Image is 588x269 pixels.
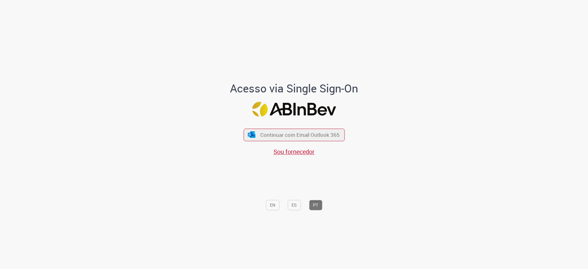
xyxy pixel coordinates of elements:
button: PT [309,200,322,210]
a: Sou fornecedor [273,148,315,156]
button: ícone Azure/Microsoft 360 Continuar com Email Outlook 365 [243,129,345,141]
button: ES [288,200,301,210]
button: EN [266,200,279,210]
img: Logo ABInBev [252,102,336,117]
img: ícone Azure/Microsoft 360 [247,132,256,138]
h1: Acesso via Single Sign-On [209,82,379,95]
span: Continuar com Email Outlook 365 [260,131,340,138]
